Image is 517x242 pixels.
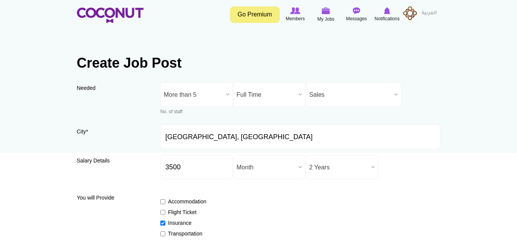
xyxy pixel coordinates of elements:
[341,6,372,23] a: Messages Messages
[372,6,403,23] a: Notifications Notifications
[164,83,223,107] span: More than 5
[160,230,216,237] label: Transportation
[77,55,440,71] h1: Create Job Post
[77,194,150,201] label: You will Provide
[160,219,216,227] label: Insurance
[160,198,216,205] label: Accommodation
[77,158,110,164] span: Salary Details
[230,6,280,23] a: Go Premium
[160,231,165,236] input: Transportation
[309,83,391,107] span: Sales
[280,6,311,23] a: Browse Members Members
[384,7,390,14] img: Notifications
[77,8,144,23] img: Home
[160,155,233,179] input: Salary in USD
[160,210,165,215] input: Flight Ticket
[160,208,216,216] label: Flight Ticket
[353,7,360,14] img: Messages
[346,15,367,23] span: Messages
[160,109,233,115] div: No. of staff
[375,15,400,23] span: Notifications
[77,128,150,141] label: City
[309,155,368,180] span: 2 Years
[160,221,165,226] input: Insurance
[322,7,330,14] img: My Jobs
[77,85,96,91] span: Needed
[317,15,334,23] span: My Jobs
[311,6,341,24] a: My Jobs My Jobs
[236,83,295,107] span: Full Time
[236,155,295,180] span: Month
[86,128,88,135] span: This field is required.
[290,7,300,14] img: Browse Members
[418,6,440,21] a: العربية
[160,199,165,204] input: Accommodation
[285,15,305,23] span: Members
